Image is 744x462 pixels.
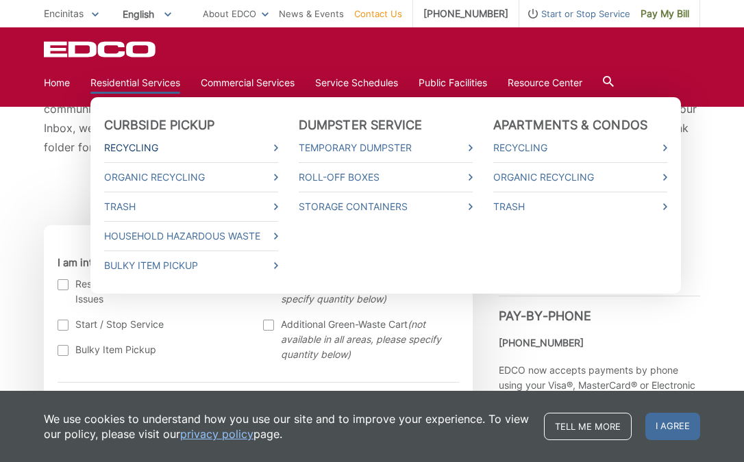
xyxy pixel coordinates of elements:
[299,140,473,155] a: Temporary Dumpster
[299,199,473,214] a: Storage Containers
[44,61,700,157] p: * Please be aware that email providers include spam blockers that can affect the delivery and dis...
[104,118,215,133] a: Curbside Pickup
[281,318,441,360] em: (not available in all areas, please specify quantity below)
[90,75,180,90] a: Residential Services
[112,3,182,25] span: English
[58,342,250,357] label: Bulky Item Pickup
[104,170,278,185] a: Organic Recycling
[104,199,278,214] a: Trash
[104,140,278,155] a: Recycling
[180,426,253,441] a: privacy policy
[299,118,423,133] a: Dumpster Service
[419,75,487,90] a: Public Facilities
[203,6,269,21] a: About EDCO
[58,277,250,307] label: Residential Cart Exchange/Equipment Issues
[201,75,295,90] a: Commercial Services
[104,258,278,273] a: Bulky Item Pickup
[279,6,344,21] a: News & Events
[299,170,473,185] a: Roll-Off Boxes
[315,75,398,90] a: Service Schedules
[104,229,278,244] a: Household Hazardous Waste
[58,257,194,269] label: I am interested in:
[44,41,158,57] a: EDCD logo. Return to the homepage.
[44,8,84,19] span: Encinitas
[354,6,402,21] a: Contact Us
[58,317,250,332] label: Start / Stop Service
[281,317,456,362] span: Additional Green-Waste Cart
[44,75,70,90] a: Home
[641,6,689,21] span: Pay My Bill
[44,411,530,441] p: We use cookies to understand how you use our site and to improve your experience. To view our pol...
